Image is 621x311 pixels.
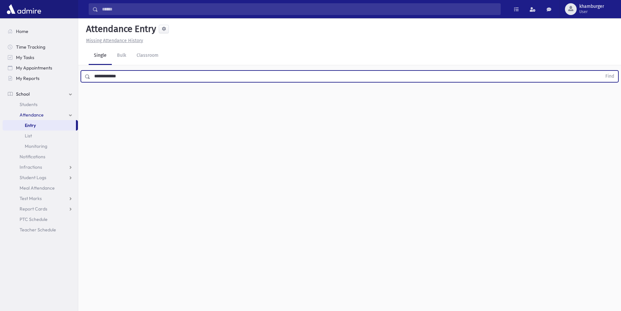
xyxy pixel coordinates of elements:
[3,193,78,204] a: Test Marks
[98,3,500,15] input: Search
[83,23,156,35] h5: Attendance Entry
[3,110,78,120] a: Attendance
[3,151,78,162] a: Notifications
[16,28,28,34] span: Home
[3,52,78,63] a: My Tasks
[20,185,55,191] span: Meal Attendance
[3,131,78,141] a: List
[16,54,34,60] span: My Tasks
[20,112,44,118] span: Attendance
[25,122,36,128] span: Entry
[16,75,39,81] span: My Reports
[20,154,45,160] span: Notifications
[16,91,30,97] span: School
[601,71,618,82] button: Find
[3,26,78,37] a: Home
[3,42,78,52] a: Time Tracking
[3,162,78,172] a: Infractions
[20,195,42,201] span: Test Marks
[3,63,78,73] a: My Appointments
[16,65,52,71] span: My Appointments
[20,227,56,233] span: Teacher Schedule
[3,172,78,183] a: Student Logs
[3,89,78,99] a: School
[3,120,76,131] a: Entry
[579,9,604,14] span: User
[20,216,48,222] span: PTC Schedule
[112,47,131,65] a: Bulk
[3,73,78,84] a: My Reports
[3,225,78,235] a: Teacher Schedule
[86,38,143,43] u: Missing Attendance History
[131,47,164,65] a: Classroom
[3,214,78,225] a: PTC Schedule
[83,38,143,43] a: Missing Attendance History
[3,141,78,151] a: Monitoring
[20,206,47,212] span: Report Cards
[579,4,604,9] span: khamburger
[16,44,45,50] span: Time Tracking
[89,47,112,65] a: Single
[20,101,37,107] span: Students
[3,204,78,214] a: Report Cards
[25,143,47,149] span: Monitoring
[25,133,32,139] span: List
[5,3,43,16] img: AdmirePro
[3,99,78,110] a: Students
[20,175,46,180] span: Student Logs
[3,183,78,193] a: Meal Attendance
[20,164,42,170] span: Infractions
